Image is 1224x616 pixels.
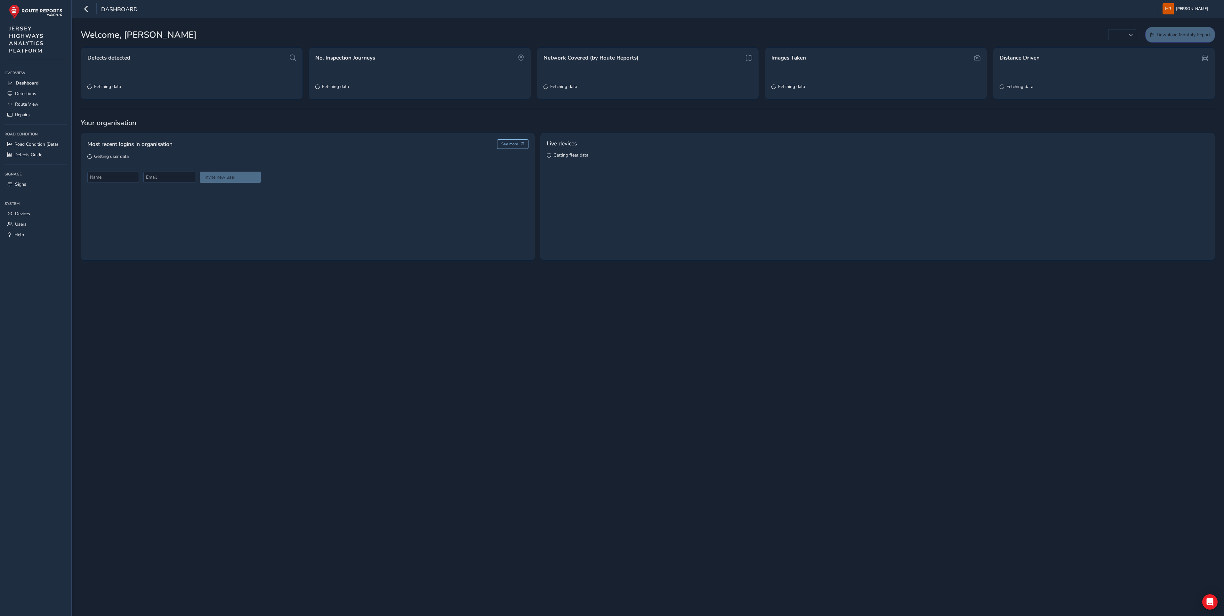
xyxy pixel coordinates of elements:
span: Signs [15,181,26,187]
span: Live devices [547,139,577,148]
span: Route View [15,101,38,107]
div: Overview [4,68,67,78]
a: Users [4,219,67,230]
span: Fetching data [94,84,121,90]
a: Help [4,230,67,240]
span: JERSEY HIGHWAYS ANALYTICS PLATFORM [9,25,44,54]
a: Devices [4,208,67,219]
span: Defects Guide [14,152,42,158]
span: Defects detected [87,54,130,62]
a: Detections [4,88,67,99]
a: Road Condition (Beta) [4,139,67,150]
button: See more [497,139,529,149]
span: Detections [15,91,36,97]
input: Name [87,172,139,183]
span: Fetching data [550,84,577,90]
span: Getting user data [94,153,129,159]
span: Dashboard [101,5,138,14]
span: [PERSON_NAME] [1176,3,1208,14]
span: Repairs [15,112,30,118]
span: Fetching data [778,84,805,90]
span: Fetching data [1006,84,1033,90]
a: Dashboard [4,78,67,88]
span: Users [15,221,27,227]
span: Most recent logins in organisation [87,140,173,148]
img: diamond-layout [1163,3,1174,14]
span: Getting fleet data [553,152,588,158]
span: Images Taken [771,54,806,62]
a: Signs [4,179,67,190]
button: [PERSON_NAME] [1163,3,1210,14]
div: Signage [4,169,67,179]
span: See more [501,142,518,147]
a: Defects Guide [4,150,67,160]
span: Dashboard [16,80,38,86]
span: Road Condition (Beta) [14,141,58,147]
div: Road Condition [4,129,67,139]
span: Devices [15,211,30,217]
span: Network Covered (by Route Reports) [544,54,639,62]
span: Your organisation [81,118,1215,128]
div: Open Intercom Messenger [1202,594,1218,610]
input: Email [143,172,195,183]
div: System [4,199,67,208]
span: Distance Driven [1000,54,1040,62]
a: Repairs [4,109,67,120]
span: Help [14,232,24,238]
a: Route View [4,99,67,109]
span: Fetching data [322,84,349,90]
span: No. Inspection Journeys [315,54,375,62]
img: rr logo [9,4,62,19]
span: Welcome, [PERSON_NAME] [81,28,197,42]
